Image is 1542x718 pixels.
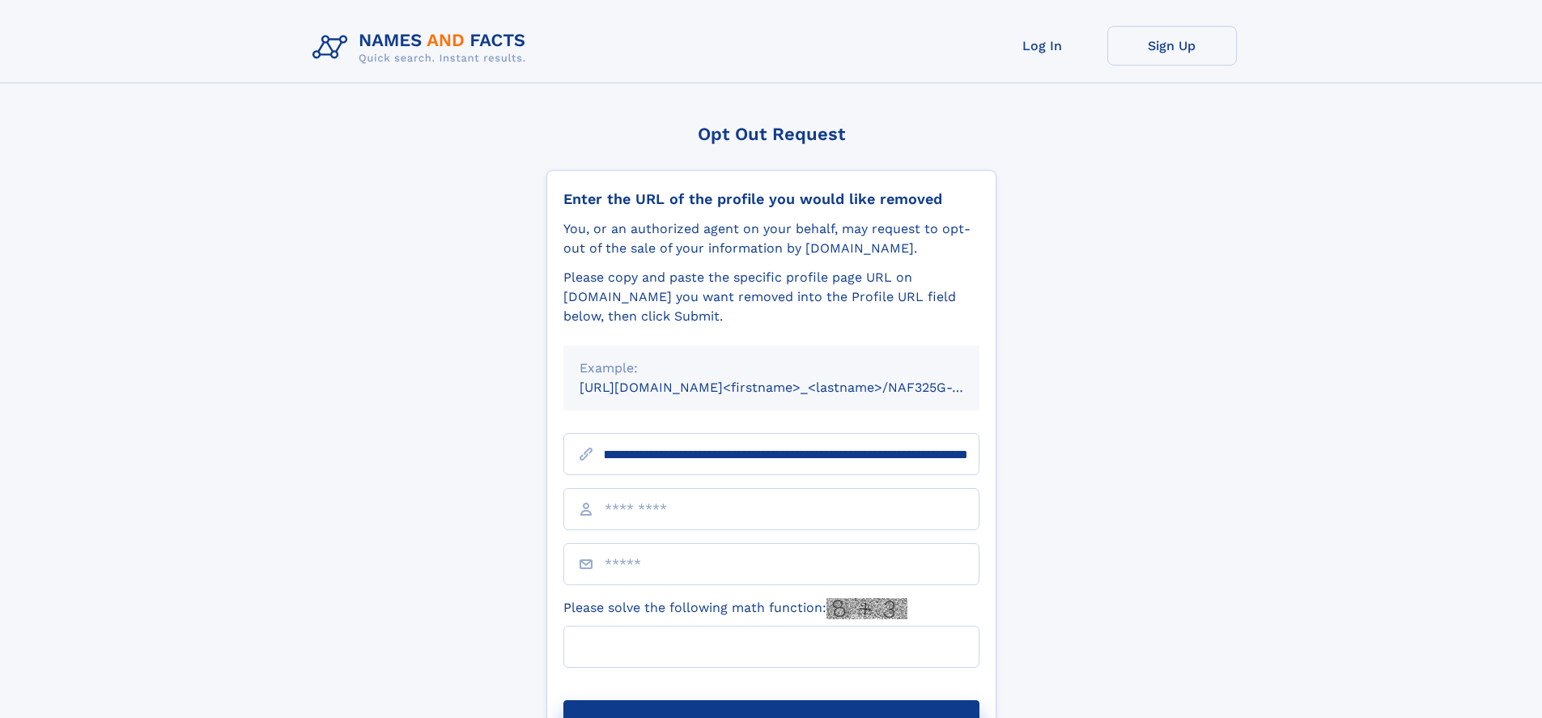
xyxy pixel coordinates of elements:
[563,598,907,619] label: Please solve the following math function:
[978,26,1107,66] a: Log In
[580,380,1010,395] small: [URL][DOMAIN_NAME]<firstname>_<lastname>/NAF325G-xxxxxxxx
[1107,26,1237,66] a: Sign Up
[546,124,996,144] div: Opt Out Request
[580,359,963,378] div: Example:
[563,190,979,208] div: Enter the URL of the profile you would like removed
[563,219,979,258] div: You, or an authorized agent on your behalf, may request to opt-out of the sale of your informatio...
[306,26,539,70] img: Logo Names and Facts
[563,268,979,326] div: Please copy and paste the specific profile page URL on [DOMAIN_NAME] you want removed into the Pr...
